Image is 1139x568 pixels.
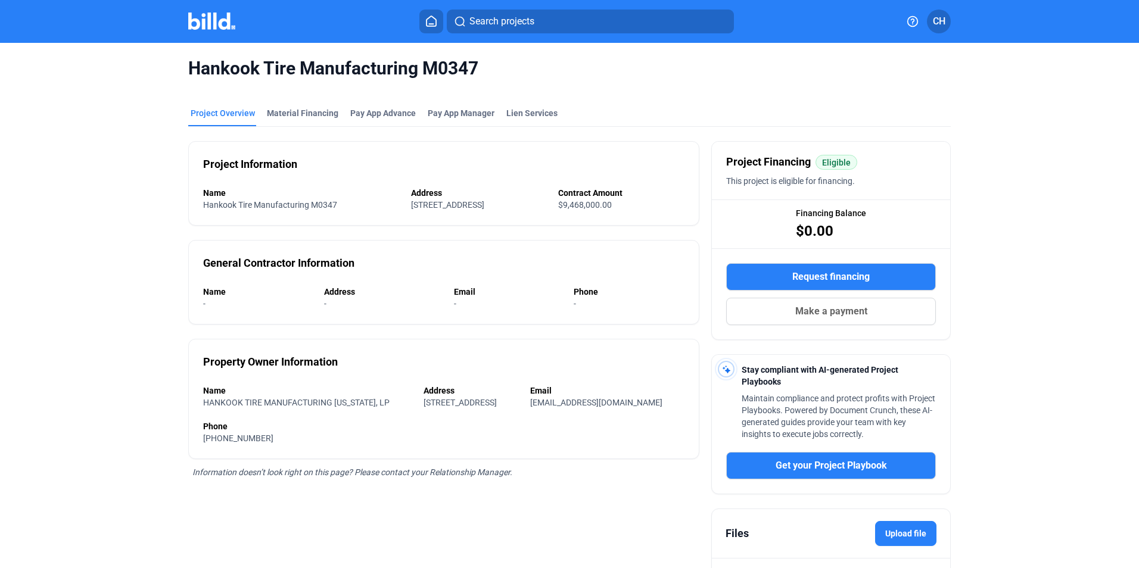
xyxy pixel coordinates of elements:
span: Request financing [792,270,870,284]
button: Get your Project Playbook [726,452,936,479]
span: - [203,299,206,308]
label: Upload file [875,521,936,546]
span: [PHONE_NUMBER] [203,433,273,443]
span: Hankook Tire Manufacturing M0347 [188,57,951,80]
div: Email [454,286,562,298]
div: Contract Amount [558,187,684,199]
span: $9,468,000.00 [558,200,612,210]
div: Address [324,286,441,298]
div: Phone [574,286,684,298]
span: CH [933,14,945,29]
span: Maintain compliance and protect profits with Project Playbooks. Powered by Document Crunch, these... [742,394,935,439]
span: $0.00 [796,221,833,241]
span: Project Financing [726,154,811,170]
button: CH [927,10,951,33]
div: Address [424,385,519,397]
span: This project is eligible for financing. [726,176,855,186]
div: Email [530,385,684,397]
div: Lien Services [506,107,558,119]
span: [STREET_ADDRESS] [411,200,484,210]
div: Address [411,187,546,199]
span: Stay compliant with AI-generated Project Playbooks [742,365,898,386]
span: - [324,299,326,308]
span: Make a payment [795,304,867,319]
div: Name [203,286,312,298]
div: Files [726,525,749,542]
div: Pay App Advance [350,107,416,119]
span: Get your Project Playbook [776,458,887,473]
button: Make a payment [726,298,936,325]
div: Phone [203,420,684,432]
div: Material Financing [267,107,338,119]
span: Financing Balance [796,207,866,219]
button: Request financing [726,263,936,291]
mat-chip: Eligible [816,155,857,170]
span: Information doesn’t look right on this page? Please contact your Relationship Manager. [192,467,512,477]
span: - [574,299,576,308]
span: HANKOOK TIRE MANUFACTURING [US_STATE], LP [203,398,390,407]
div: General Contractor Information [203,255,354,271]
span: Search projects [469,14,534,29]
button: Search projects [447,10,734,33]
span: [EMAIL_ADDRESS][DOMAIN_NAME] [530,398,662,407]
div: Property Owner Information [203,354,338,370]
span: Hankook Tire Manufacturing M0347 [203,200,337,210]
div: Name [203,187,399,199]
div: Project Overview [191,107,255,119]
div: Project Information [203,156,297,173]
span: [STREET_ADDRESS] [424,398,497,407]
span: - [454,299,456,308]
span: Pay App Manager [428,107,494,119]
img: Billd Company Logo [188,13,235,30]
div: Name [203,385,412,397]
